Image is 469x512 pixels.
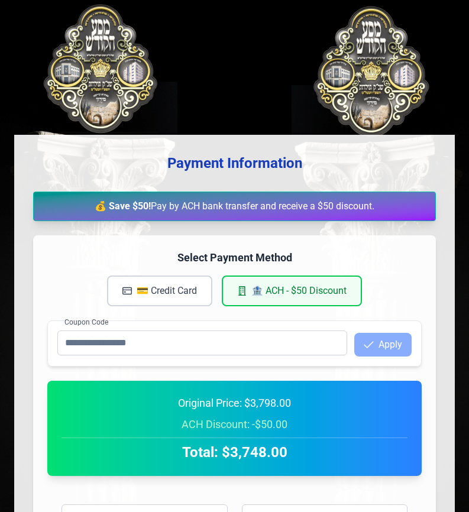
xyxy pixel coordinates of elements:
[62,416,407,433] div: ACH Discount: -$50.00
[354,333,412,357] button: Apply
[62,443,407,462] h2: Total: $3,748.00
[95,200,151,212] strong: 💰 Save $50!
[107,276,212,306] button: 💳 Credit Card
[62,395,407,411] div: Original Price: $3,798.00
[33,192,436,221] div: Pay by ACH bank transfer and receive a $50 discount.
[222,276,362,306] button: 🏦 ACH - $50 Discount
[47,249,422,266] h4: Select Payment Method
[33,154,436,173] h3: Payment Information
